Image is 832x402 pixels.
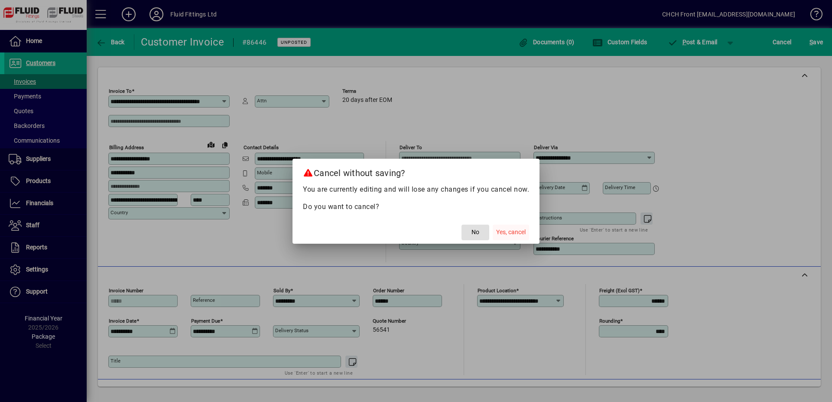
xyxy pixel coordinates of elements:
span: Yes, cancel [496,228,526,237]
button: No [461,225,489,240]
p: Do you want to cancel? [303,202,529,212]
span: No [471,228,479,237]
button: Yes, cancel [493,225,529,240]
p: You are currently editing and will lose any changes if you cancel now. [303,184,529,195]
h2: Cancel without saving? [292,159,539,184]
